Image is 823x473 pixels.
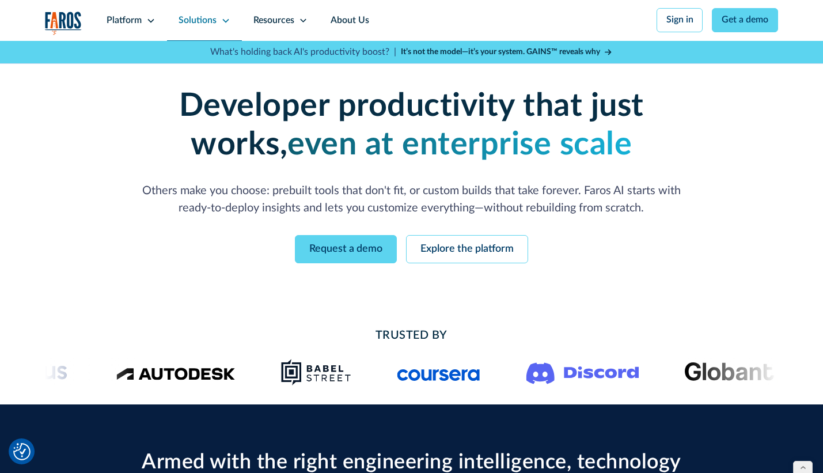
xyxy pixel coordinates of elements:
a: home [45,12,82,35]
a: Get a demo [712,8,778,32]
strong: It’s not the model—it’s your system. GAINS™ reveals why [401,48,600,56]
strong: Developer productivity that just works, [179,90,644,161]
img: Logo of the communication platform Discord. [526,360,639,384]
strong: even at enterprise scale [287,128,632,161]
p: Others make you choose: prebuilt tools that don't fit, or custom builds that take forever. Faros ... [136,183,687,217]
a: Request a demo [295,235,397,263]
img: Revisit consent button [13,443,31,460]
a: Sign in [657,8,703,32]
h2: Trusted By [136,327,687,345]
img: Logo of the design software company Autodesk. [116,364,235,380]
img: Babel Street logo png [281,358,351,386]
img: Globant's logo [685,361,791,383]
button: Cookie Settings [13,443,31,460]
img: Logo of the online learning platform Coursera. [397,363,480,381]
img: Logo of the analytics and reporting company Faros. [45,12,82,35]
a: Explore the platform [406,235,528,263]
div: Platform [107,14,142,28]
a: It’s not the model—it’s your system. GAINS™ reveals why [401,46,613,58]
p: What's holding back AI's productivity boost? | [210,46,396,59]
div: Solutions [179,14,217,28]
div: Resources [253,14,294,28]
